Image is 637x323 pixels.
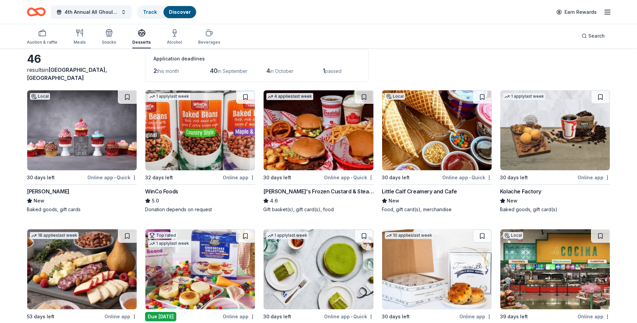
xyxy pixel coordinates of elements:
[27,66,107,81] span: in
[114,175,116,180] span: •
[27,66,137,82] div: results
[64,8,118,16] span: 4th Annual All Ghouls Gala
[132,26,151,48] button: Desserts
[104,312,137,321] div: Online app
[167,26,182,48] button: Alcohol
[382,229,492,309] img: Image for Termini Brothers Bakery
[74,26,86,48] button: Meals
[385,232,434,239] div: 10 applies last week
[264,90,373,170] img: Image for Freddy's Frozen Custard & Steakburgers
[27,313,54,321] div: 53 days left
[27,229,137,309] img: Image for Gourmet Gift Baskets
[263,187,373,195] div: [PERSON_NAME]'s Frozen Custard & Steakburgers
[87,173,137,182] div: Online app Quick
[500,206,610,213] div: Baked goods, gift card(s)
[145,174,173,182] div: 32 days left
[382,90,492,170] img: Image for Little Calf Creamery and Cafe
[27,52,137,66] div: 46
[351,175,352,180] span: •
[27,66,107,81] span: [GEOGRAPHIC_DATA], [GEOGRAPHIC_DATA]
[143,9,157,15] a: Track
[500,90,610,170] img: Image for Kolache Factory
[500,187,541,195] div: Kolache Factory
[469,175,470,180] span: •
[459,312,492,321] div: Online app
[500,229,610,309] img: Image for The Gonzalez Family
[264,229,373,309] img: Image for Lady M
[145,90,255,170] img: Image for WinCo Foods
[27,187,70,195] div: [PERSON_NAME]
[266,93,313,100] div: 4 applies last week
[153,55,360,63] div: Application deadlines
[263,174,291,182] div: 30 days left
[218,68,247,74] span: in September
[442,173,492,182] div: Online app Quick
[507,197,517,205] span: New
[152,197,159,205] span: 5.0
[323,67,325,74] span: 1
[145,206,255,213] div: Donation depends on request
[382,313,410,321] div: 30 days left
[266,67,270,74] span: 4
[503,93,545,100] div: 1 apply last week
[324,173,374,182] div: Online app Quick
[263,206,373,213] div: Gift basket(s), gift card(s), food
[74,40,86,45] div: Meals
[263,313,291,321] div: 30 days left
[145,229,255,309] img: Image for Smart & Final
[382,90,492,213] a: Image for Little Calf Creamery and CafeLocal30 days leftOnline app•QuickLittle Calf Creamery and ...
[270,68,293,74] span: in October
[153,67,157,74] span: 2
[500,90,610,213] a: Image for Kolache Factory1 applylast week30 days leftOnline appKolache FactoryNewBaked goods, gif...
[324,312,374,321] div: Online app Quick
[382,174,410,182] div: 30 days left
[167,40,182,45] div: Alcohol
[148,232,177,239] div: Top rated
[578,312,610,321] div: Online app
[503,232,523,239] div: Local
[270,197,278,205] span: 4.6
[30,93,50,100] div: Local
[145,187,178,195] div: WinCo Foods
[576,29,610,43] button: Search
[137,5,197,19] button: TrackDiscover
[198,40,220,45] div: Beverages
[263,90,373,213] a: Image for Freddy's Frozen Custard & Steakburgers4 applieslast week30 days leftOnline app•Quick[PE...
[382,187,457,195] div: Little Calf Creamery and Cafe
[27,40,57,45] div: Auction & raffle
[102,26,116,48] button: Snacks
[148,93,190,100] div: 1 apply last week
[27,90,137,213] a: Image for Nadia CakesLocal30 days leftOnline app•Quick[PERSON_NAME]NewBaked goods, gift cards
[145,90,255,213] a: Image for WinCo Foods1 applylast week32 days leftOnline appWinCo Foods5.0Donation depends on request
[389,197,399,205] span: New
[27,4,46,20] a: Home
[27,90,137,170] img: Image for Nadia Cakes
[169,9,191,15] a: Discover
[223,312,255,321] div: Online app
[157,68,179,74] span: this month
[34,197,44,205] span: New
[578,173,610,182] div: Online app
[30,232,79,239] div: 18 applies last week
[148,240,190,247] div: 1 apply last week
[132,40,151,45] div: Desserts
[27,26,57,48] button: Auction & raffle
[500,313,528,321] div: 39 days left
[27,206,137,213] div: Baked goods, gift cards
[145,312,176,321] div: Due [DATE]
[223,173,255,182] div: Online app
[351,314,352,319] span: •
[266,232,309,239] div: 1 apply last week
[210,67,218,74] span: 40
[51,5,132,19] button: 4th Annual All Ghouls Gala
[382,206,492,213] div: Food, gift card(s), merchandise
[325,68,342,74] span: passed
[500,174,528,182] div: 30 days left
[27,174,55,182] div: 30 days left
[588,32,605,40] span: Search
[102,40,116,45] div: Snacks
[385,93,405,100] div: Local
[198,26,220,48] button: Beverages
[552,6,601,18] a: Earn Rewards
